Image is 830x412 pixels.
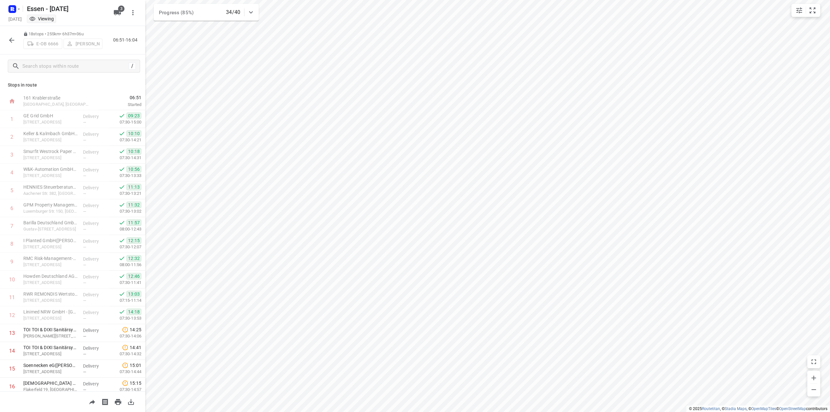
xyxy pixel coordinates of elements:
p: GPM Property Management GmbH(Heinz Leo Hermanns) [23,202,78,208]
p: Delivery [83,167,107,173]
p: 07:30-13:53 [109,315,141,322]
span: 10:10 [126,130,141,137]
svg: Done [119,255,125,262]
p: Delivery [83,131,107,137]
span: Download route [124,398,137,405]
span: — [83,138,86,143]
span: — [83,156,86,160]
p: Luxemburger Str. 150, Köln [23,208,78,215]
span: Progress (85%) [159,10,194,16]
p: Flakerfeld 19, [GEOGRAPHIC_DATA] [23,386,78,393]
p: Delivery [83,202,107,209]
p: [STREET_ADDRESS] [23,119,78,125]
span: — [83,387,86,392]
p: Delivery [83,256,107,262]
span: 12:15 [126,237,141,244]
svg: Done [119,291,125,297]
p: Delivery [83,113,107,120]
p: 07:30-15:00 [109,119,141,125]
svg: Done [119,148,125,155]
span: 11:57 [126,219,141,226]
span: 36u [77,31,83,36]
span: 14:25 [130,326,141,333]
svg: Done [119,309,125,315]
p: 07:30-11:41 [109,279,141,286]
p: 07:30-13:02 [109,208,141,215]
p: Delivery [83,184,107,191]
div: 1 [10,116,13,122]
p: 07:30-14:21 [109,137,141,143]
p: GE Grid GmbH [23,112,78,119]
div: 13 [9,330,15,336]
p: Aachener Str. 382, [GEOGRAPHIC_DATA] [23,190,78,197]
div: / [129,63,136,70]
span: Share route [86,398,99,405]
span: — [83,245,86,250]
p: [STREET_ADDRESS] [23,297,78,304]
span: 09:23 [126,112,141,119]
p: 07:30-13:33 [109,172,141,179]
span: — [83,334,86,339]
div: 14 [9,348,15,354]
div: 3 [10,152,13,158]
span: — [83,191,86,196]
a: Routetitan [702,406,720,411]
span: 12:32 [126,255,141,262]
span: 13:03 [126,291,141,297]
span: 06:51 [99,94,141,101]
span: — [83,227,86,232]
svg: Late [122,344,128,351]
p: 07:30-13:21 [109,190,141,197]
span: 10:18 [126,148,141,155]
div: 2 [10,134,13,140]
span: • [75,31,77,36]
div: 10 [9,277,15,283]
p: Delivery [83,309,107,316]
div: 7 [10,223,13,229]
div: small contained button group [791,4,820,17]
p: 07:15-11:14 [109,297,141,304]
span: — [83,316,86,321]
span: 14:18 [126,309,141,315]
p: Started [99,101,141,108]
div: 5 [10,187,13,194]
span: 15:15 [130,380,141,386]
p: Hansemannstraße 65, Neuss [23,137,78,143]
p: Soennecken eG(Dana Westerwick) [23,362,78,369]
p: Smurfit Westrock Paper Sales Germany GmbH(Ziva Welter) [23,148,78,155]
div: 16 [9,383,15,390]
p: 34/40 [226,8,240,16]
span: Print route [112,398,124,405]
p: Delivery [83,345,107,351]
span: — [83,263,86,267]
p: Delivery [83,291,107,298]
p: [STREET_ADDRESS] [23,262,78,268]
p: Prinz-Friedrich-Straße 28E, Essen [23,369,78,375]
p: RMC Risk-Management-Consulting GmbH(Kückemanns Daniela ) [23,255,78,262]
p: 07:30-14:31 [109,155,141,161]
p: HENNIES Steuerberatung GmbH(Ricarda Hennies) [23,184,78,190]
div: Progress (85%)34/40 [154,4,259,21]
p: Delivery [83,327,107,334]
p: 07:30-12:07 [109,244,141,250]
p: Delivery [83,381,107,387]
div: 4 [10,170,13,176]
button: Map settings [793,4,806,17]
span: 11:13 [126,184,141,190]
span: — [83,352,86,357]
span: 10:56 [126,166,141,172]
div: Viewing [29,16,54,22]
div: 12 [9,312,15,318]
p: RWR REMONDIS Wertstoff-Recycling GmbH & Co. KG([PERSON_NAME]) [23,291,78,297]
p: Keller & Kalmbach GmbH(Rinora Azizaj) [23,130,78,137]
span: — [83,209,86,214]
p: 161 Krablerstraße [23,95,91,101]
button: 3 [111,6,124,19]
p: Delivery [83,274,107,280]
li: © 2025 , © , © © contributors [689,406,827,411]
p: 07:30-14:32 [109,351,141,357]
p: [STREET_ADDRESS] [23,244,78,250]
input: Search stops within route [22,61,129,71]
p: Barilla Deutschland GmbH(Ute Richter) [23,219,78,226]
p: Howden Deutschland AG(Jill Wolf) [23,273,78,279]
